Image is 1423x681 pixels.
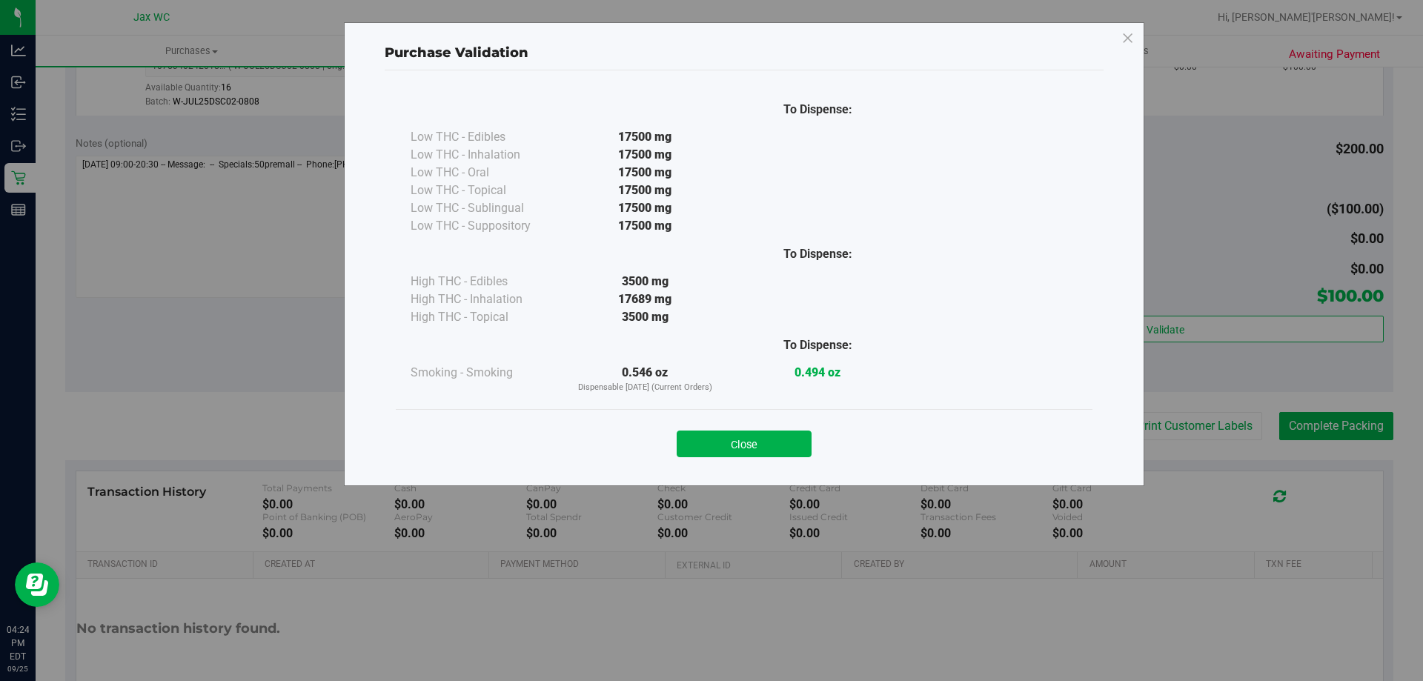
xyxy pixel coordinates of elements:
[411,182,559,199] div: Low THC - Topical
[559,199,732,217] div: 17500 mg
[411,308,559,326] div: High THC - Topical
[411,290,559,308] div: High THC - Inhalation
[559,364,732,394] div: 0.546 oz
[559,164,732,182] div: 17500 mg
[559,182,732,199] div: 17500 mg
[411,217,559,235] div: Low THC - Suppository
[732,245,904,263] div: To Dispense:
[559,217,732,235] div: 17500 mg
[559,146,732,164] div: 17500 mg
[677,431,812,457] button: Close
[411,164,559,182] div: Low THC - Oral
[385,44,528,61] span: Purchase Validation
[411,128,559,146] div: Low THC - Edibles
[559,382,732,394] p: Dispensable [DATE] (Current Orders)
[411,273,559,290] div: High THC - Edibles
[559,273,732,290] div: 3500 mg
[795,365,840,379] strong: 0.494 oz
[411,146,559,164] div: Low THC - Inhalation
[732,101,904,119] div: To Dispense:
[15,562,59,607] iframe: Resource center
[411,199,559,217] div: Low THC - Sublingual
[559,308,732,326] div: 3500 mg
[411,364,559,382] div: Smoking - Smoking
[559,290,732,308] div: 17689 mg
[559,128,732,146] div: 17500 mg
[732,336,904,354] div: To Dispense:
